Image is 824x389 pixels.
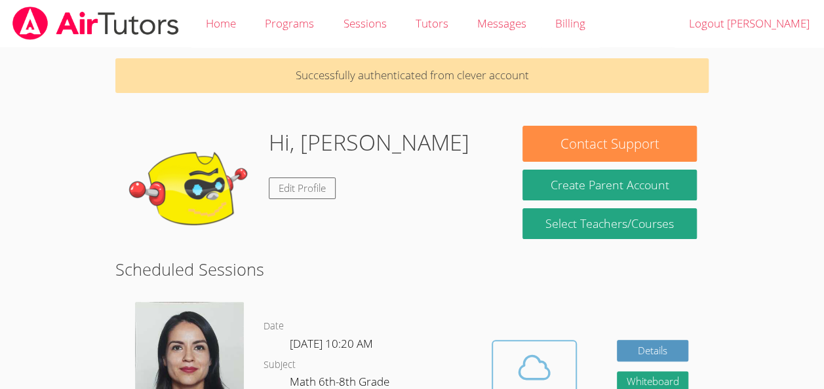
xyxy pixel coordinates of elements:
h2: Scheduled Sessions [115,257,709,282]
img: default.png [127,126,258,257]
span: Messages [477,16,526,31]
button: Contact Support [522,126,696,162]
a: Select Teachers/Courses [522,208,696,239]
dt: Date [264,318,284,335]
dt: Subject [264,357,296,373]
p: Successfully authenticated from clever account [115,58,709,93]
img: airtutors_banner-c4298cdbf04f3fff15de1276eac7730deb9818008684d7c2e4769d2f7ddbe033.png [11,7,180,40]
a: Edit Profile [269,177,336,199]
button: Create Parent Account [522,170,696,200]
a: Details [617,340,689,361]
h1: Hi, [PERSON_NAME] [269,126,469,159]
span: [DATE] 10:20 AM [290,336,373,351]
